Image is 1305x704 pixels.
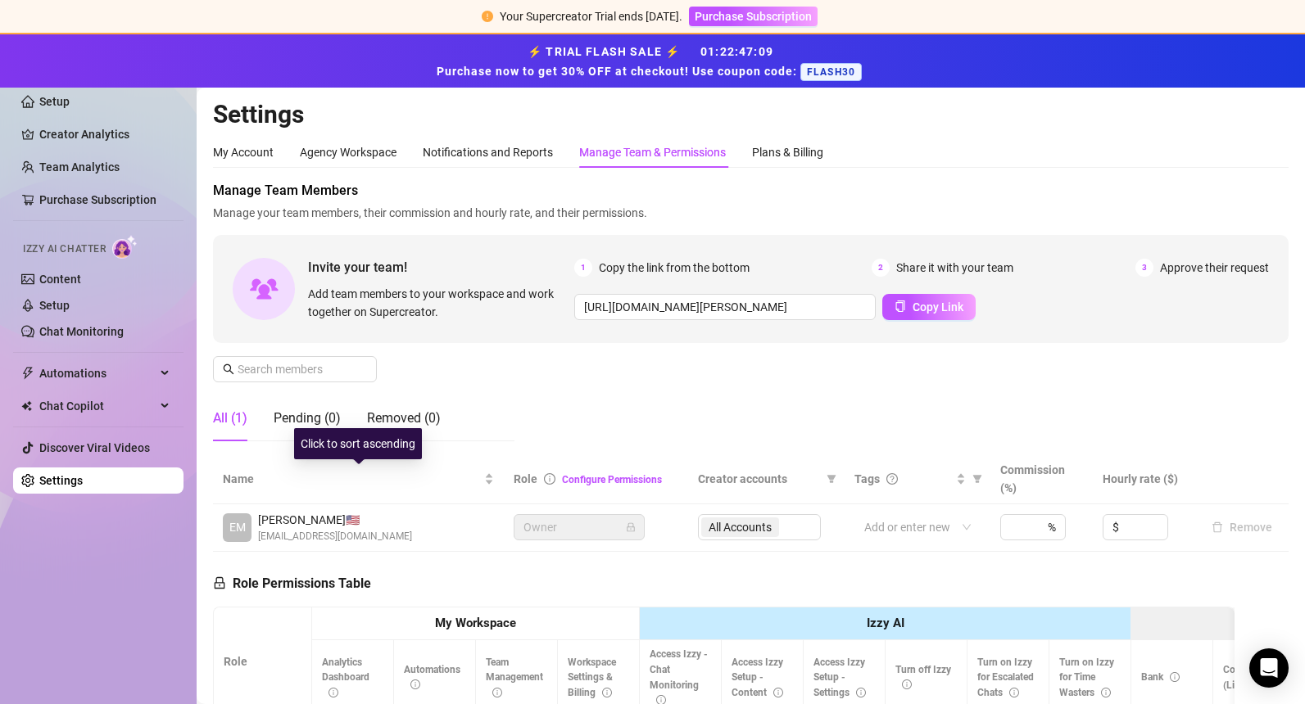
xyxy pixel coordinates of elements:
span: Approve their request [1160,259,1269,277]
div: Manage Team & Permissions [579,143,726,161]
button: Purchase Subscription [689,7,818,26]
span: FLASH30 [800,63,862,81]
div: Plans & Billing [752,143,823,161]
span: 1 [574,259,592,277]
a: Team Analytics [39,160,120,174]
a: Discover Viral Videos [39,441,150,454]
span: info-circle [602,688,612,697]
span: lock [213,576,226,589]
input: Search members [238,360,354,378]
span: info-circle [544,473,555,485]
h5: Role Permissions Table [213,574,371,593]
h2: Settings [213,99,1289,130]
span: Manage your team members, their commission and hourly rate, and their permissions. [213,204,1289,222]
div: Click to sort ascending [294,428,422,459]
span: Collections (Lists) [1223,664,1272,691]
span: Purchase Subscription [695,10,812,23]
div: Open Intercom Messenger [1249,648,1289,688]
span: Owner [523,515,635,539]
span: thunderbolt [21,367,34,380]
a: Configure Permissions [562,474,662,485]
span: Automations [404,664,460,691]
span: Access Izzy Setup - Content [732,657,783,699]
div: Removed (0) [367,408,441,428]
strong: ⚡ TRIAL FLASH SALE ⚡ [437,45,868,78]
span: Role [514,472,537,485]
span: Izzy AI Chatter [23,241,106,257]
span: Access Izzy Setup - Settings [813,657,866,699]
span: info-circle [773,688,783,697]
span: Automations [39,360,156,386]
a: Content [39,273,81,286]
button: Remove [1205,517,1279,537]
span: Manage Team Members [213,181,1289,201]
span: Turn off Izzy [895,664,951,691]
span: Chat Copilot [39,393,156,419]
span: Tags [854,470,880,488]
span: Copy the link from the bottom [599,259,750,277]
img: AI Chatter [112,235,138,259]
img: Chat Copilot [21,400,32,412]
div: All (1) [213,408,247,428]
span: filter [823,467,840,491]
strong: My Workspace [435,616,516,630]
span: Turn on Izzy for Time Wasters [1059,657,1114,699]
span: Workspace Settings & Billing [568,657,616,699]
span: filter [969,467,986,491]
span: info-circle [1170,672,1180,682]
a: Purchase Subscription [689,10,818,23]
span: copy [895,300,906,312]
span: 3 [1135,259,1153,277]
div: Agency Workspace [300,143,396,161]
span: info-circle [856,688,866,697]
strong: Purchase now to get 30% OFF at checkout! Use coupon code: [437,65,800,78]
th: Hourly rate ($) [1093,454,1195,504]
span: Team Management [486,657,543,699]
button: Copy Link [882,294,976,320]
span: Copy Link [913,300,963,314]
span: filter [827,474,836,484]
span: info-circle [492,688,502,697]
a: Setup [39,299,70,312]
span: EM [229,518,246,536]
span: info-circle [1101,688,1111,697]
span: info-circle [902,679,912,689]
span: exclamation-circle [482,11,493,22]
a: Chat Monitoring [39,325,124,338]
span: Share it with your team [896,259,1013,277]
div: Pending (0) [274,408,341,428]
span: Bank [1141,671,1180,683]
span: lock [626,522,636,532]
span: info-circle [1009,688,1019,697]
th: Commission (%) [990,454,1093,504]
div: My Account [213,143,274,161]
a: Purchase Subscription [39,193,156,206]
span: Add team members to your workspace and work together on Supercreator. [308,285,568,321]
span: info-circle [410,679,420,689]
strong: Izzy AI [867,616,904,630]
span: Analytics Dashboard [322,657,369,699]
a: Setup [39,95,70,108]
span: Your Supercreator Trial ends [DATE]. [500,10,682,23]
span: filter [972,474,982,484]
span: question-circle [886,473,898,485]
th: Name [213,454,504,504]
span: Name [223,470,481,488]
a: Creator Analytics [39,121,170,147]
span: [EMAIL_ADDRESS][DOMAIN_NAME] [258,529,412,544]
span: Creator accounts [698,470,821,488]
span: Invite your team! [308,257,574,278]
a: Settings [39,474,83,487]
span: [PERSON_NAME] 🇺🇸 [258,511,412,529]
span: info-circle [329,688,338,697]
span: search [223,363,234,375]
span: 2 [872,259,890,277]
div: Notifications and Reports [423,143,553,161]
span: Turn on Izzy for Escalated Chats [977,657,1034,699]
span: 01 : 22 : 47 : 09 [700,45,773,58]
